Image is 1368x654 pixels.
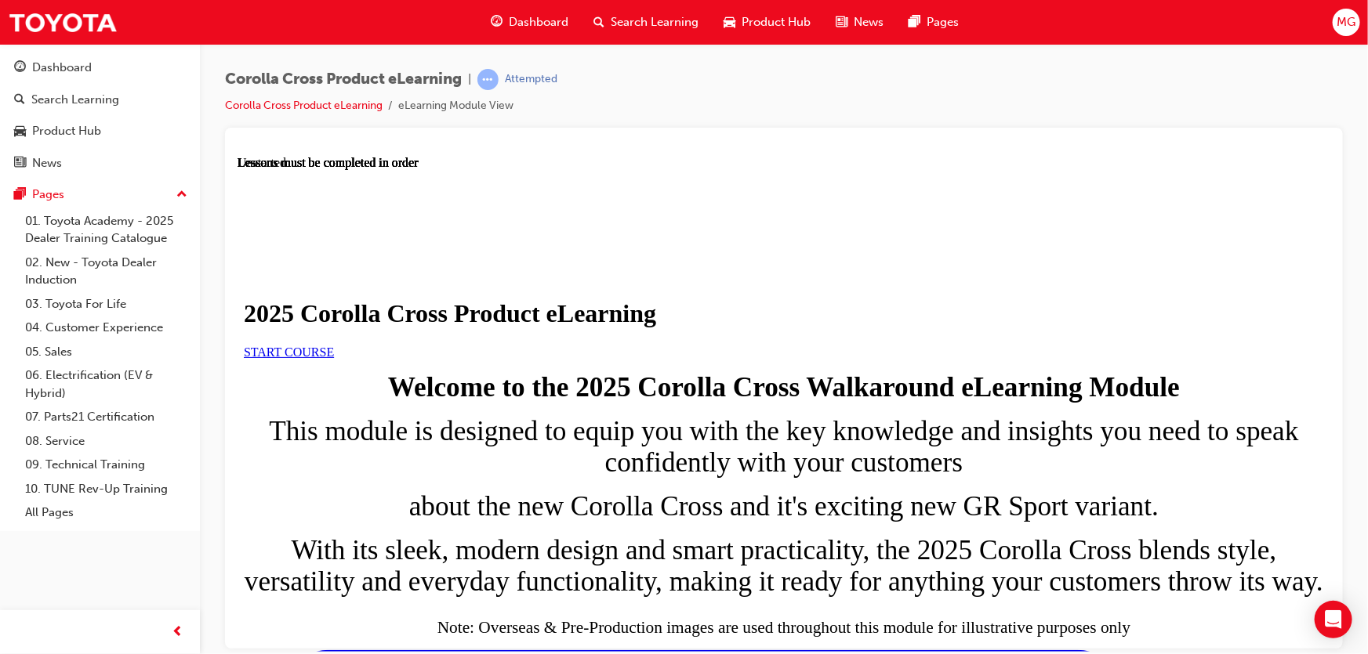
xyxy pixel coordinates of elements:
[896,6,971,38] a: pages-iconPages
[19,429,194,453] a: 08. Service
[6,149,194,178] a: News
[8,5,118,40] img: Trak
[31,91,119,109] div: Search Learning
[505,72,557,87] div: Attempted
[724,13,735,32] span: car-icon
[6,50,194,180] button: DashboardSearch LearningProduct HubNews
[6,143,1087,172] h1: 2025 Corolla Cross Product eLearning
[31,260,1061,322] span: This module is designed to equip you with the key knowledge and insights you need to speak confid...
[6,180,194,209] button: Pages
[19,363,194,405] a: 06. Electrification (EV & Hybrid)
[6,190,96,203] a: START COURSE
[823,6,896,38] a: news-iconNews
[19,251,194,292] a: 02. New - Toyota Dealer Induction
[1333,9,1360,36] button: MG
[6,85,194,114] a: Search Learning
[581,6,711,38] a: search-iconSearch Learning
[14,157,26,171] span: news-icon
[836,13,847,32] span: news-icon
[14,125,26,139] span: car-icon
[593,13,604,32] span: search-icon
[19,292,194,316] a: 03. Toyota For Life
[14,93,25,107] span: search-icon
[1337,13,1355,31] span: MG
[19,340,194,364] a: 05. Sales
[6,117,194,146] a: Product Hub
[14,188,26,202] span: pages-icon
[854,13,884,31] span: News
[711,6,823,38] a: car-iconProduct Hub
[172,623,184,642] span: prev-icon
[927,13,959,31] span: Pages
[172,335,921,366] span: about the new Corolla Cross and it's exciting new GR Sport variant.
[32,59,92,77] div: Dashboard
[1315,601,1352,638] div: Open Intercom Messenger
[468,70,471,89] span: |
[6,53,194,82] a: Dashboard
[7,379,1086,441] span: With its sleek, modern design and smart practicality, the 2025 Corolla Cross blends style, versat...
[19,500,194,525] a: All Pages
[491,13,503,32] span: guage-icon
[477,69,499,90] span: learningRecordVerb_ATTEMPT-icon
[225,99,383,112] a: Corolla Cross Product eLearning
[19,316,194,340] a: 04. Customer Experience
[19,405,194,429] a: 07. Parts21 Certification
[151,216,942,247] strong: Welcome to the 2025 Corolla Cross Walkaround eLearning Module
[14,61,26,75] span: guage-icon
[611,13,699,31] span: Search Learning
[225,70,462,89] span: Corolla Cross Product eLearning
[509,13,568,31] span: Dashboard
[32,122,101,140] div: Product Hub
[19,477,194,501] a: 10. TUNE Rev-Up Training
[32,154,62,172] div: News
[19,209,194,251] a: 01. Toyota Academy - 2025 Dealer Training Catalogue
[909,13,920,32] span: pages-icon
[19,453,194,477] a: 09. Technical Training
[200,462,893,481] sub: Note: Overseas & Pre-Production images are used throughout this module for illustrative purposes ...
[742,13,811,31] span: Product Hub
[478,6,581,38] a: guage-iconDashboard
[176,185,187,205] span: up-icon
[32,186,64,204] div: Pages
[398,97,513,115] li: eLearning Module View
